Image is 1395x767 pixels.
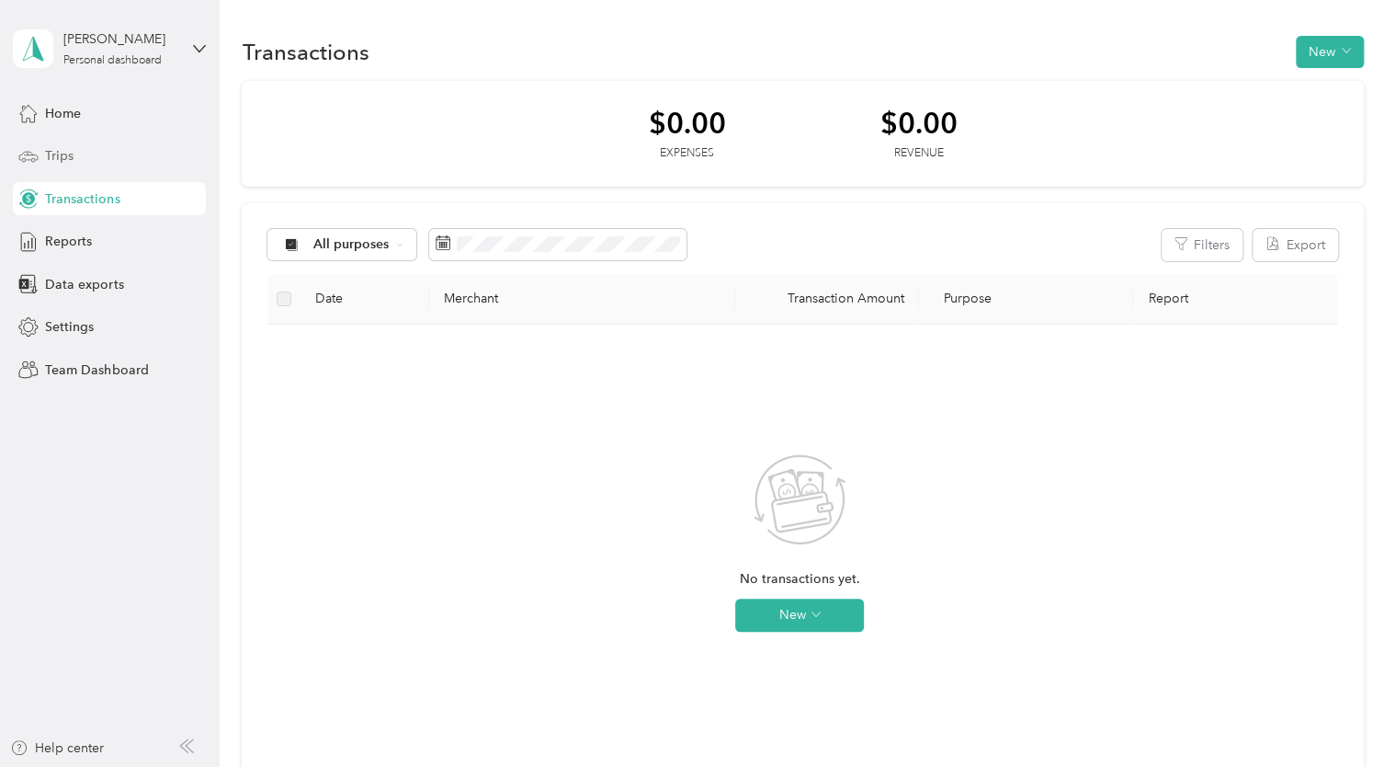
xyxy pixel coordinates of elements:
div: $0.00 [879,107,957,139]
div: Personal dashboard [63,55,162,66]
span: Transactions [45,189,119,209]
button: Help center [10,738,104,758]
button: New [735,599,864,632]
span: Reports [45,232,92,251]
div: Expenses [648,145,725,162]
th: Transaction Amount [735,274,919,325]
span: Trips [45,146,74,166]
span: Settings [45,317,94,337]
div: $0.00 [648,107,725,139]
button: Export [1253,229,1338,261]
h1: Transactions [242,42,369,62]
iframe: Everlance-gr Chat Button Frame [1292,664,1395,767]
th: Merchant [429,274,735,325]
span: Team Dashboard [45,361,148,380]
button: New [1296,36,1364,68]
span: No transactions yet. [740,569,860,590]
button: Filters [1162,229,1242,261]
span: All purposes [313,238,390,251]
th: Report [1133,274,1337,325]
div: [PERSON_NAME] [63,29,178,49]
span: Purpose [934,291,992,306]
span: Data exports [45,275,123,294]
th: Date [301,274,429,325]
span: Home [45,104,81,123]
div: Revenue [879,145,957,162]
